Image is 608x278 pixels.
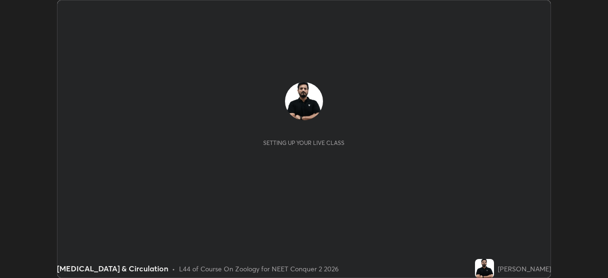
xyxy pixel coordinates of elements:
div: • [172,264,175,274]
div: [PERSON_NAME] [498,264,551,274]
img: 54f690991e824e6993d50b0d6a1f1dc5.jpg [475,259,494,278]
div: [MEDICAL_DATA] & Circulation [57,263,168,274]
img: 54f690991e824e6993d50b0d6a1f1dc5.jpg [285,82,323,120]
div: Setting up your live class [263,139,344,146]
div: L44 of Course On Zoology for NEET Conquer 2 2026 [179,264,339,274]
